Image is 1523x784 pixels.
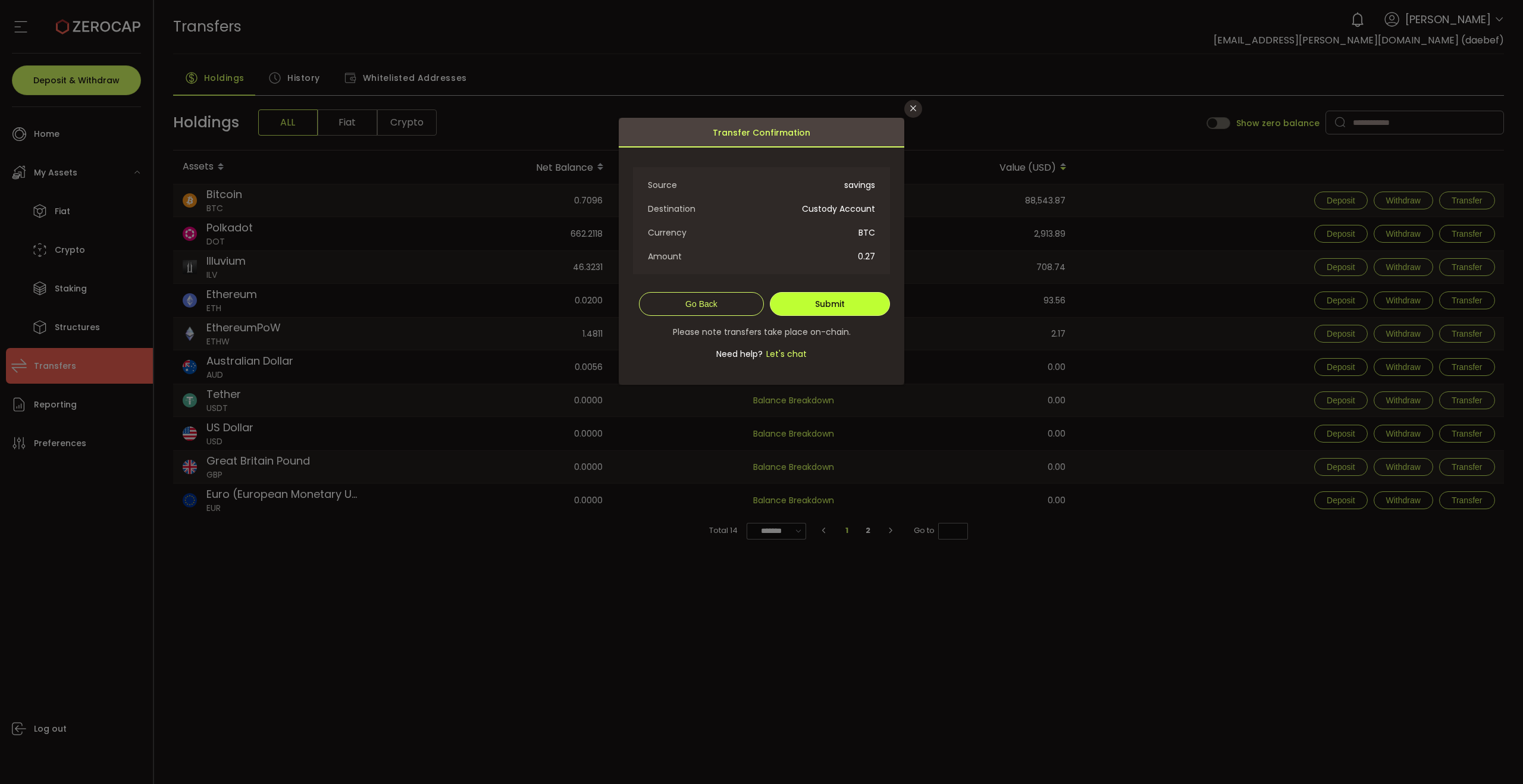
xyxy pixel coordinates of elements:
span: savings [844,173,875,197]
button: Submit [770,292,890,316]
span: Source [648,173,677,197]
span: Go Back [685,299,717,309]
span: Please note transfers take place on-chain. [673,326,851,338]
span: Currency [648,221,687,244]
button: Go Back [639,292,764,316]
div: dialog [619,118,904,385]
span: Submit [815,298,845,310]
span: Custody Account [802,197,875,221]
span: BTC [858,221,875,244]
span: Amount [648,244,682,268]
div: Chat Widget [1256,306,1523,784]
button: Close [904,100,922,118]
span: Destination [648,197,695,221]
div: Transfer Confirmation [619,118,904,148]
span: Let's chat [763,348,807,360]
span: Need help? [716,348,763,360]
span: 0.27 [858,244,875,268]
iframe: To enrich screen reader interactions, please activate Accessibility in Grammarly extension settings [1256,306,1523,784]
